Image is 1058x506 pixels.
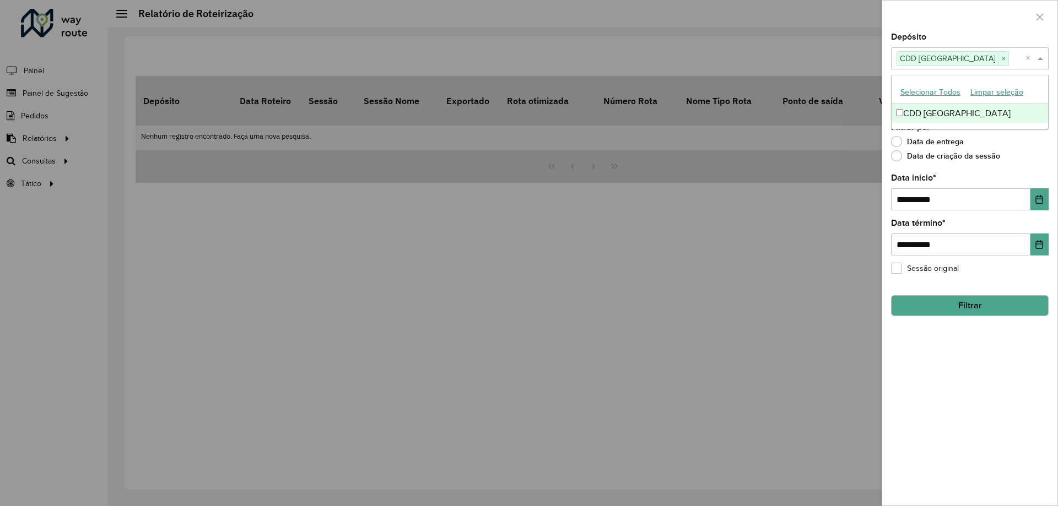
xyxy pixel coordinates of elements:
span: CDD [GEOGRAPHIC_DATA] [897,52,998,65]
button: Limpar seleção [965,84,1028,101]
button: Choose Date [1030,233,1049,255]
button: Filtrar [891,295,1049,316]
label: Data início [891,171,936,184]
button: Selecionar Todos [895,84,965,101]
label: Depósito [891,30,926,43]
ng-dropdown-panel: Options list [891,75,1049,129]
div: CDD [GEOGRAPHIC_DATA] [892,104,1048,123]
span: Clear all [1025,52,1035,65]
span: × [998,52,1008,66]
button: Choose Date [1030,188,1049,210]
label: Data de entrega [891,136,964,147]
label: Sessão original [891,263,959,274]
label: Data término [891,216,946,230]
label: Data de criação da sessão [891,150,1000,161]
